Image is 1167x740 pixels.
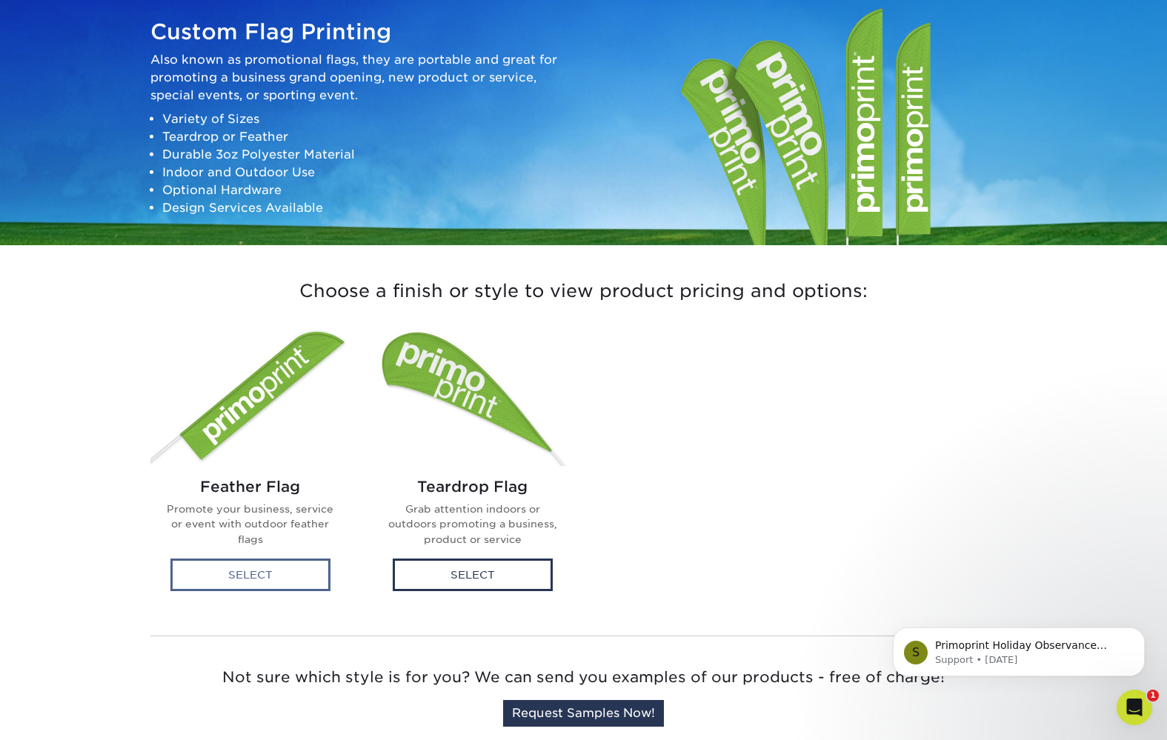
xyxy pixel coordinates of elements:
li: Design Services Available [162,199,573,216]
h3: Choose a finish or style to view product pricing and options: [150,263,1017,320]
li: Optional Hardware [162,181,573,199]
img: Feather Flag Flags [150,326,350,466]
h2: Feather Flag [162,478,339,496]
p: Also known as promotional flags, they are portable and great for promoting a business grand openi... [150,50,573,104]
li: Variety of Sizes [162,110,573,127]
iframe: Intercom live chat [1117,690,1152,725]
div: Select [170,559,330,591]
li: Durable 3oz Polyester Material [162,145,573,163]
a: Feather Flag Flags Feather Flag Promote your business, service or event with outdoor feather flag... [150,326,350,606]
p: Not sure which style is for you? We can send you examples of our products - free of charge! [150,666,1017,688]
h2: Teardrop Flag [385,478,561,496]
a: Teardrop Flag Flags Teardrop Flag Grab attention indoors or outdoors promoting a business, produc... [373,326,573,606]
li: Indoor and Outdoor Use [162,163,573,181]
p: Promote your business, service or event with outdoor feather flags [162,501,339,547]
li: Teardrop or Feather [162,127,573,145]
h1: Custom Flag Printing [150,19,573,45]
a: Request Samples Now! [503,700,664,727]
iframe: Google Customer Reviews [4,695,126,735]
span: 1 [1147,690,1159,701]
img: Banners [681,8,931,245]
img: Teardrop Flag Flags [373,326,573,466]
iframe: Intercom notifications message [871,596,1167,700]
p: Grab attention indoors or outdoors promoting a business, product or service [385,501,561,547]
div: Select [393,559,553,591]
